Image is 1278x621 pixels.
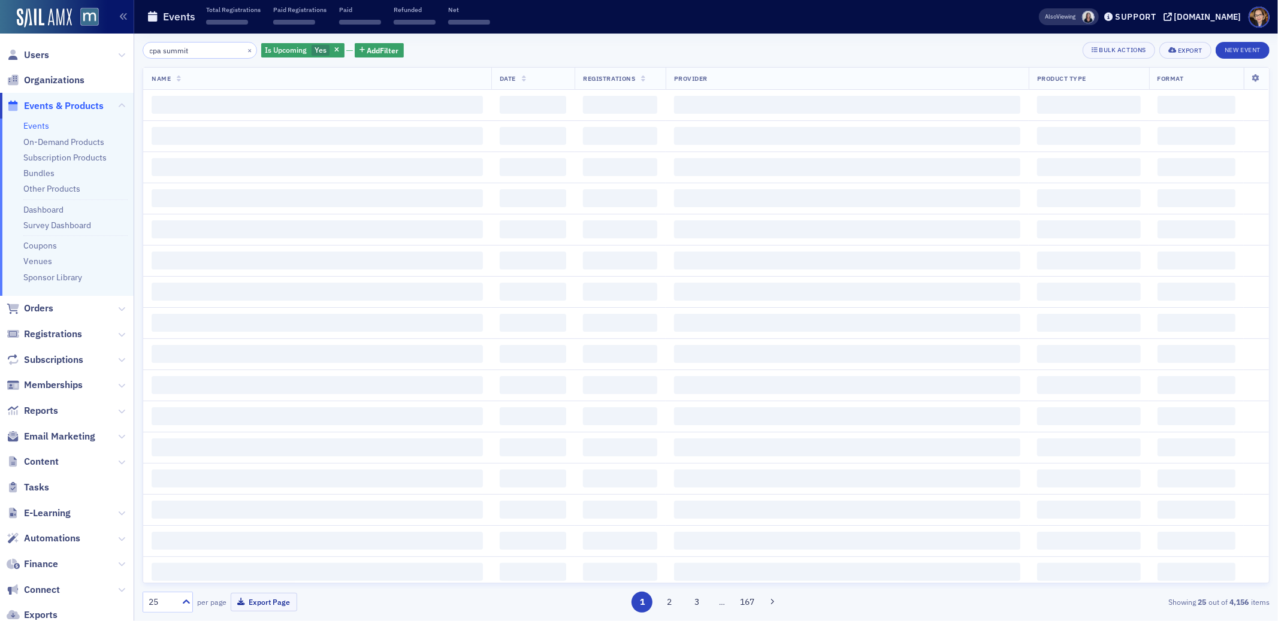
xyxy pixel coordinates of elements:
[500,283,566,301] span: ‌
[152,314,483,332] span: ‌
[674,469,1020,487] span: ‌
[7,532,80,545] a: Automations
[394,5,436,14] p: Refunded
[24,99,104,113] span: Events & Products
[7,328,82,341] a: Registrations
[1216,42,1270,59] button: New Event
[1158,345,1235,363] span: ‌
[24,353,83,366] span: Subscriptions
[674,96,1020,114] span: ‌
[1037,283,1141,301] span: ‌
[1158,563,1235,581] span: ‌
[1158,158,1235,176] span: ‌
[686,592,707,613] button: 3
[23,137,104,147] a: On-Demand Products
[24,74,84,87] span: Organizations
[152,283,483,301] span: ‌
[1196,596,1208,607] strong: 25
[583,563,657,581] span: ‌
[24,430,95,443] span: Email Marketing
[265,45,307,54] span: Is Upcoming
[1037,469,1141,487] span: ‌
[1159,42,1211,59] button: Export
[23,120,49,131] a: Events
[24,378,83,392] span: Memberships
[500,407,566,425] span: ‌
[315,45,327,54] span: Yes
[7,99,104,113] a: Events & Products
[632,592,652,613] button: 1
[72,8,99,28] a: View Homepage
[231,593,297,611] button: Export Page
[583,532,657,550] span: ‌
[1164,13,1246,21] button: [DOMAIN_NAME]
[7,74,84,87] a: Organizations
[24,507,71,520] span: E-Learning
[583,96,657,114] span: ‌
[583,407,657,425] span: ‌
[1178,47,1203,54] div: Export
[1174,11,1241,22] div: [DOMAIN_NAME]
[1037,345,1141,363] span: ‌
[500,563,566,581] span: ‌
[500,127,566,145] span: ‌
[1037,407,1141,425] span: ‌
[1082,11,1095,23] span: Kelly Brown
[1158,501,1235,519] span: ‌
[500,469,566,487] span: ‌
[152,501,483,519] span: ‌
[206,20,248,25] span: ‌
[500,96,566,114] span: ‌
[1037,74,1086,83] span: Product Type
[261,43,345,58] div: Yes
[7,583,60,596] a: Connect
[152,376,483,394] span: ‌
[1037,501,1141,519] span: ‌
[583,220,657,238] span: ‌
[500,189,566,207] span: ‌
[23,220,91,231] a: Survey Dashboard
[394,20,436,25] span: ‌
[23,204,64,215] a: Dashboard
[583,501,657,519] span: ‌
[355,43,404,58] button: AddFilter
[714,596,730,607] span: …
[24,49,49,62] span: Users
[674,74,708,83] span: Provider
[367,45,399,56] span: Add Filter
[1228,596,1251,607] strong: 4,156
[500,345,566,363] span: ‌
[1046,13,1057,20] div: Also
[24,481,49,494] span: Tasks
[339,5,381,14] p: Paid
[152,127,483,145] span: ‌
[17,8,72,28] a: SailAMX
[80,8,99,26] img: SailAMX
[500,74,516,83] span: Date
[7,302,53,315] a: Orders
[1037,158,1141,176] span: ‌
[1158,220,1235,238] span: ‌
[674,532,1020,550] span: ‌
[24,583,60,596] span: Connect
[674,407,1020,425] span: ‌
[1158,314,1235,332] span: ‌
[152,220,483,238] span: ‌
[500,252,566,269] span: ‌
[23,240,57,251] a: Coupons
[1083,42,1155,59] button: Bulk Actions
[1037,252,1141,269] span: ‌
[583,438,657,456] span: ‌
[197,596,226,607] label: per page
[736,592,757,613] button: 167
[500,220,566,238] span: ‌
[7,481,49,494] a: Tasks
[583,376,657,394] span: ‌
[500,376,566,394] span: ‌
[583,314,657,332] span: ‌
[1158,96,1235,114] span: ‌
[1158,532,1235,550] span: ‌
[7,404,58,417] a: Reports
[1037,96,1141,114] span: ‌
[674,283,1020,301] span: ‌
